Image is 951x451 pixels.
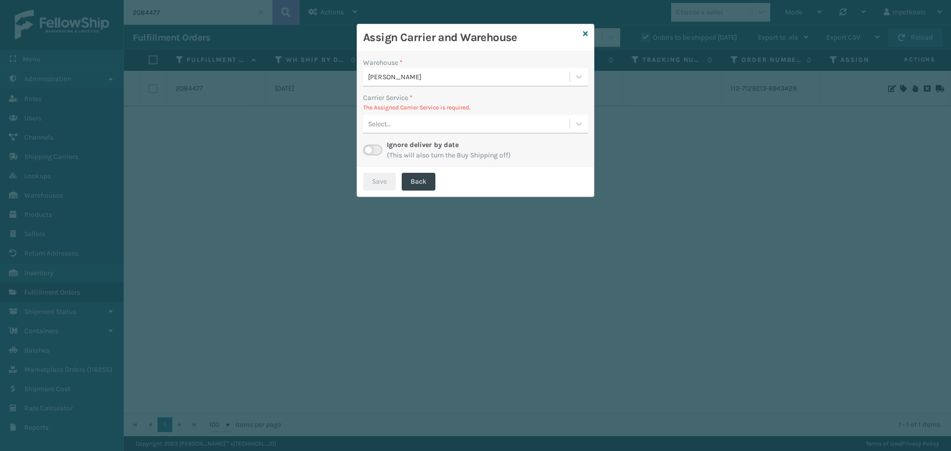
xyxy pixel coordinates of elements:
div: [PERSON_NAME] [368,72,571,82]
div: Select... [368,119,391,129]
button: Back [402,173,435,191]
label: Carrier Service [363,93,413,103]
p: The Assigned Carrier Service is required. [363,103,588,112]
label: Ignore deliver by date [387,141,459,149]
h3: Assign Carrier and Warehouse [363,30,579,45]
label: Warehouse [363,57,403,68]
button: Save [363,173,396,191]
span: (This will also turn the Buy Shipping off) [387,150,511,160]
